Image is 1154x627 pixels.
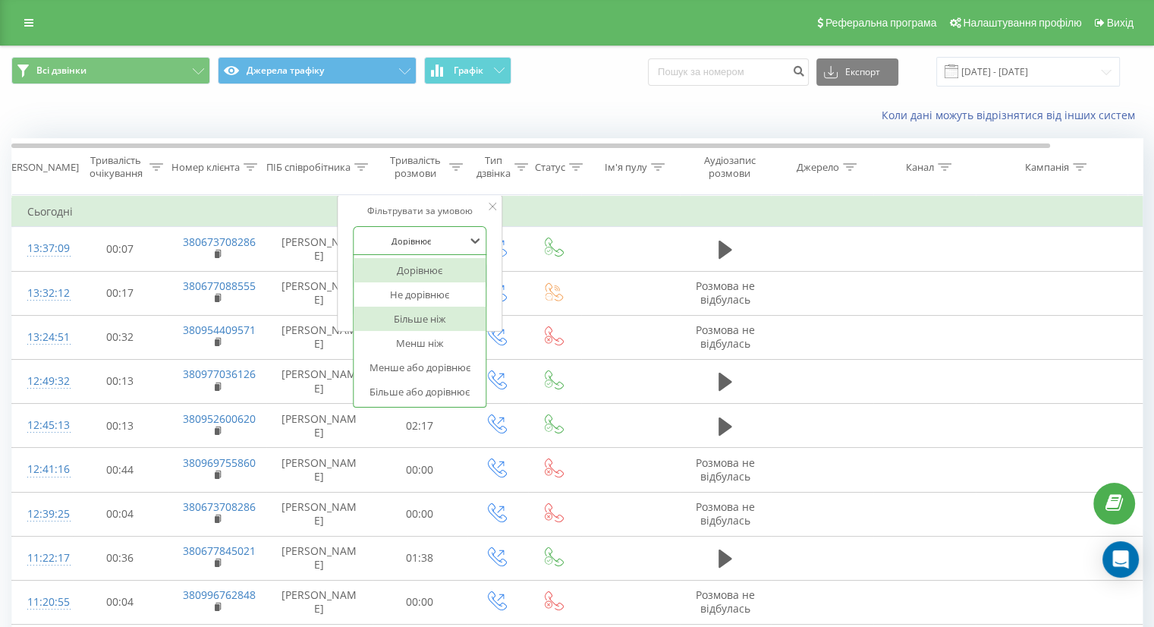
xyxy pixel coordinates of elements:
td: [PERSON_NAME] [266,359,373,403]
div: Аудіозапис розмови [693,154,766,180]
div: 12:39:25 [27,499,58,529]
div: Номер клієнта [171,161,240,174]
div: 12:45:13 [27,411,58,440]
td: 00:04 [73,580,168,624]
button: Графік [424,57,511,84]
span: Графік [454,65,483,76]
div: 11:20:55 [27,588,58,617]
span: Всі дзвінки [36,65,86,77]
td: 00:36 [73,536,168,580]
a: 380977036126 [183,367,256,381]
span: Вихід [1107,17,1134,29]
div: Менше або дорівнює [354,355,486,380]
a: 380954409571 [183,323,256,337]
div: 11:22:17 [27,544,58,573]
a: 380677088555 [183,279,256,293]
div: Тривалість розмови [385,154,445,180]
td: [PERSON_NAME] [266,580,373,624]
div: Ім'я пулу [605,161,647,174]
div: 13:32:12 [27,279,58,308]
td: 01:38 [373,536,467,580]
div: Канал [906,161,934,174]
td: 00:13 [73,404,168,448]
div: 12:41:16 [27,455,58,484]
td: 00:17 [73,271,168,315]
button: Всі дзвінки [11,57,210,84]
span: Реферальна програма [825,17,937,29]
td: [PERSON_NAME] [266,315,373,359]
td: 00:00 [373,580,467,624]
div: Дорівнює [354,258,486,282]
td: 02:17 [373,404,467,448]
div: Кампанія [1025,161,1069,174]
span: Розмова не відбулась [696,279,755,307]
td: [PERSON_NAME] [266,271,373,315]
td: 00:04 [73,492,168,536]
td: [PERSON_NAME] [266,492,373,536]
div: 13:37:09 [27,234,58,263]
div: Не дорівнює [354,282,486,307]
a: 380677845021 [183,544,256,558]
div: [PERSON_NAME] [2,161,79,174]
div: 13:24:51 [27,323,58,352]
button: Джерела трафіку [218,57,417,84]
div: Більше ніж [354,307,486,331]
td: 00:00 [373,448,467,492]
td: 00:13 [73,359,168,403]
span: Розмова не відбулась [696,455,755,484]
td: 00:32 [73,315,168,359]
div: Більше або дорівнює [354,380,486,404]
span: Розмова не відбулась [696,499,755,528]
td: [PERSON_NAME] [266,404,373,448]
div: Статус [535,161,565,174]
a: Коли дані можуть відрізнятися вiд інших систем [882,108,1143,122]
div: Фільтрувати за умовою [353,203,486,219]
div: Тривалість очікування [86,154,146,180]
td: [PERSON_NAME] [266,536,373,580]
a: 380673708286 [183,499,256,514]
div: 12:49:32 [27,367,58,396]
div: Тип дзвінка [476,154,511,180]
div: Джерело [797,161,839,174]
td: [PERSON_NAME] [266,227,373,271]
a: 380969755860 [183,455,256,470]
td: 00:00 [373,492,467,536]
span: Розмова не відбулась [696,323,755,351]
td: 00:07 [73,227,168,271]
a: 380952600620 [183,411,256,426]
span: Налаштування профілю [963,17,1081,29]
a: 380996762848 [183,588,256,602]
button: Експорт [816,58,898,86]
td: 00:44 [73,448,168,492]
div: Open Intercom Messenger [1102,541,1139,578]
a: 380673708286 [183,235,256,249]
div: ПІБ співробітника [266,161,351,174]
div: Менш ніж [354,331,486,355]
td: [PERSON_NAME] [266,448,373,492]
span: Розмова не відбулась [696,588,755,616]
input: Пошук за номером [648,58,809,86]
